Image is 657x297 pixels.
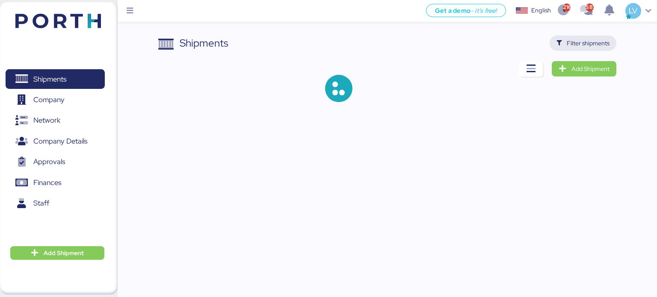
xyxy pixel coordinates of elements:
[6,173,105,193] a: Finances
[550,35,617,51] button: Filter shipments
[33,156,65,168] span: Approvals
[6,194,105,213] a: Staff
[567,38,610,48] span: Filter shipments
[6,69,105,89] a: Shipments
[571,64,610,74] span: Add Shipment
[6,132,105,151] a: Company Details
[6,152,105,172] a: Approvals
[531,6,551,15] div: English
[552,61,616,76] a: Add Shipment
[10,246,104,260] button: Add Shipment
[44,248,84,258] span: Add Shipment
[33,73,66,85] span: Shipments
[123,4,137,18] button: Menu
[33,114,60,126] span: Network
[629,5,637,16] span: LV
[33,197,49,209] span: Staff
[33,135,87,147] span: Company Details
[33,94,65,106] span: Company
[6,90,105,110] a: Company
[180,35,228,51] div: Shipments
[33,176,61,189] span: Finances
[6,111,105,130] a: Network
